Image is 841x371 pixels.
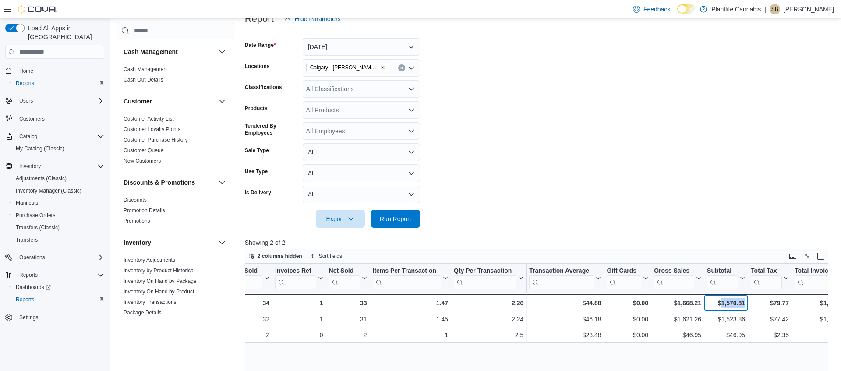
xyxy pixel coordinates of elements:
[124,47,178,56] h3: Cash Management
[117,64,234,89] div: Cash Management
[124,76,163,83] span: Cash Out Details
[295,14,341,23] span: Hide Parameters
[124,218,150,225] span: Promotions
[124,66,168,73] span: Cash Management
[654,298,701,308] div: $1,668.21
[19,97,33,104] span: Users
[2,269,108,281] button: Reports
[245,189,271,196] label: Is Delivery
[629,0,674,18] a: Feedback
[9,209,108,221] button: Purchase Orders
[245,105,268,112] label: Products
[124,147,163,153] a: Customer Queue
[218,330,269,340] div: 2
[329,330,367,340] div: 2
[372,330,448,340] div: 1
[303,143,420,161] button: All
[12,294,38,305] a: Reports
[711,4,761,14] p: Plantlife Cannabis
[124,47,215,56] button: Cash Management
[19,254,45,261] span: Operations
[16,252,104,263] span: Operations
[275,267,316,275] div: Invoices Ref
[303,185,420,203] button: All
[303,164,420,182] button: All
[16,224,60,231] span: Transfers (Classic)
[654,267,694,289] div: Gross Sales
[258,253,302,260] span: 2 columns hidden
[329,314,367,325] div: 31
[124,278,197,284] a: Inventory On Hand by Package
[2,130,108,143] button: Catalog
[398,64,405,71] button: Clear input
[124,178,215,187] button: Discounts & Promotions
[19,271,38,278] span: Reports
[245,122,299,136] label: Tendered By Employees
[751,330,789,340] div: $2.35
[124,157,161,164] span: New Customers
[751,267,782,275] div: Total Tax
[12,198,42,208] a: Manifests
[18,5,57,14] img: Cova
[124,207,165,214] a: Promotion Details
[707,298,745,308] div: $1,570.81
[124,197,147,203] a: Discounts
[454,314,523,325] div: 2.24
[124,257,175,263] a: Inventory Adjustments
[2,95,108,107] button: Users
[751,267,789,289] button: Total Tax
[9,234,108,246] button: Transfers
[12,78,38,89] a: Reports
[19,115,45,122] span: Customers
[16,114,48,124] a: Customers
[124,278,197,285] span: Inventory On Hand by Package
[12,235,41,245] a: Transfers
[12,173,104,184] span: Adjustments (Classic)
[707,267,738,289] div: Subtotal
[5,61,104,346] nav: Complex example
[643,5,670,14] span: Feedback
[117,114,234,170] div: Customer
[16,236,38,243] span: Transfers
[218,267,262,275] div: Invoices Sold
[2,311,108,324] button: Settings
[124,77,163,83] a: Cash Out Details
[607,267,648,289] button: Gift Cards
[16,270,41,280] button: Reports
[306,63,389,72] span: Calgary - Shepard Regional
[529,267,594,275] div: Transaction Average
[329,267,360,289] div: Net Sold
[275,267,323,289] button: Invoices Ref
[16,187,81,194] span: Inventory Manager (Classic)
[372,314,448,325] div: 1.45
[16,270,104,280] span: Reports
[12,78,104,89] span: Reports
[329,298,367,308] div: 33
[124,238,151,247] h3: Inventory
[124,126,180,132] a: Customer Loyalty Points
[245,84,282,91] label: Classifications
[124,97,215,106] button: Customer
[217,96,227,107] button: Customer
[245,238,834,247] p: Showing 2 of 2
[124,196,147,203] span: Discounts
[124,158,161,164] a: New Customers
[245,251,306,261] button: 2 columns hidden
[245,147,269,154] label: Sale Type
[16,212,56,219] span: Purchase Orders
[654,267,694,275] div: Gross Sales
[607,267,641,275] div: Gift Cards
[9,197,108,209] button: Manifests
[245,168,268,175] label: Use Type
[372,298,448,308] div: 1.47
[529,267,601,289] button: Transaction Average
[12,222,104,233] span: Transfers (Classic)
[245,42,276,49] label: Date Range
[751,298,789,308] div: $79.77
[124,115,174,122] span: Customer Activity List
[117,195,234,230] div: Discounts & Promotions
[9,281,108,293] a: Dashboards
[16,145,64,152] span: My Catalog (Classic)
[16,200,38,207] span: Manifests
